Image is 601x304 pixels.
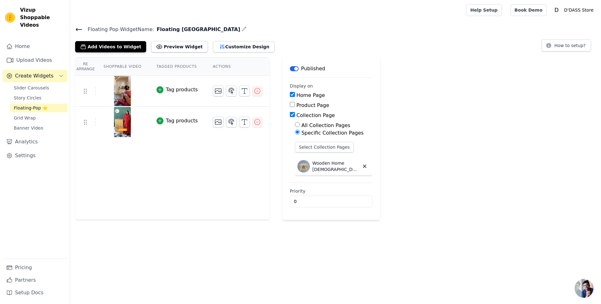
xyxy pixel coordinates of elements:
[296,102,329,108] label: Product Page
[290,83,313,89] legend: Display on
[552,4,596,16] button: D D'DASS Store
[554,7,558,13] text: D
[205,58,270,76] th: Actions
[14,95,41,101] span: Story Circles
[20,6,65,29] span: Vizup Shoppable Videos
[14,85,49,91] span: Slider Carousels
[96,58,149,76] th: Shoppable Video
[542,44,591,50] a: How to setup?
[511,4,547,16] a: Book Demo
[301,122,350,128] label: All Collection Pages
[5,13,15,23] img: Vizup
[213,86,223,96] button: Change Thumbnail
[296,92,325,98] label: Home Page
[312,160,359,173] p: Wooden Home [DEMOGRAPHIC_DATA] For Pooja
[3,40,67,53] a: Home
[359,161,370,172] button: Delete collection
[157,86,198,93] button: Tag products
[14,105,48,111] span: Floating-Pop ⭐
[75,41,146,52] button: Add Videos to Widget
[3,70,67,82] button: Create Widgets
[151,41,208,52] button: Preview Widget
[10,93,67,102] a: Story Circles
[15,72,54,80] span: Create Widgets
[10,104,67,112] a: Floating-Pop ⭐
[154,26,240,33] span: Floating [GEOGRAPHIC_DATA]
[295,142,354,152] button: Select Collection Pages
[14,125,43,131] span: Banner Video
[114,76,131,106] img: reel-preview-ddassstore.myshopify.com-3727863123911710068_2980711022.jpeg
[575,279,593,298] div: Open chat
[166,86,198,93] div: Tag products
[562,4,596,16] p: D'DASS Store
[213,41,275,52] button: Customize Design
[10,124,67,132] a: Banner Video
[3,274,67,286] a: Partners
[75,58,96,76] th: Re Arrange
[3,286,67,299] a: Setup Docs
[297,160,310,173] img: Wooden Home Temple For Pooja
[83,26,154,33] span: Floating Pop Widget Name:
[301,65,325,72] p: Published
[3,136,67,148] a: Analytics
[296,112,335,118] label: Collection Page
[301,130,364,136] label: Specific Collection Pages
[3,261,67,274] a: Pricing
[213,117,223,127] button: Change Thumbnail
[114,107,131,137] img: vizup-images-485f.jpg
[242,25,247,34] div: Edit Name
[14,115,36,121] span: Grid Wrap
[3,149,67,162] a: Settings
[542,40,591,51] button: How to setup?
[10,114,67,122] a: Grid Wrap
[157,117,198,125] button: Tag products
[290,188,372,194] label: Priority
[10,83,67,92] a: Slider Carousels
[166,117,198,125] div: Tag products
[149,58,205,76] th: Tagged Products
[3,54,67,67] a: Upload Videos
[466,4,501,16] a: Help Setup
